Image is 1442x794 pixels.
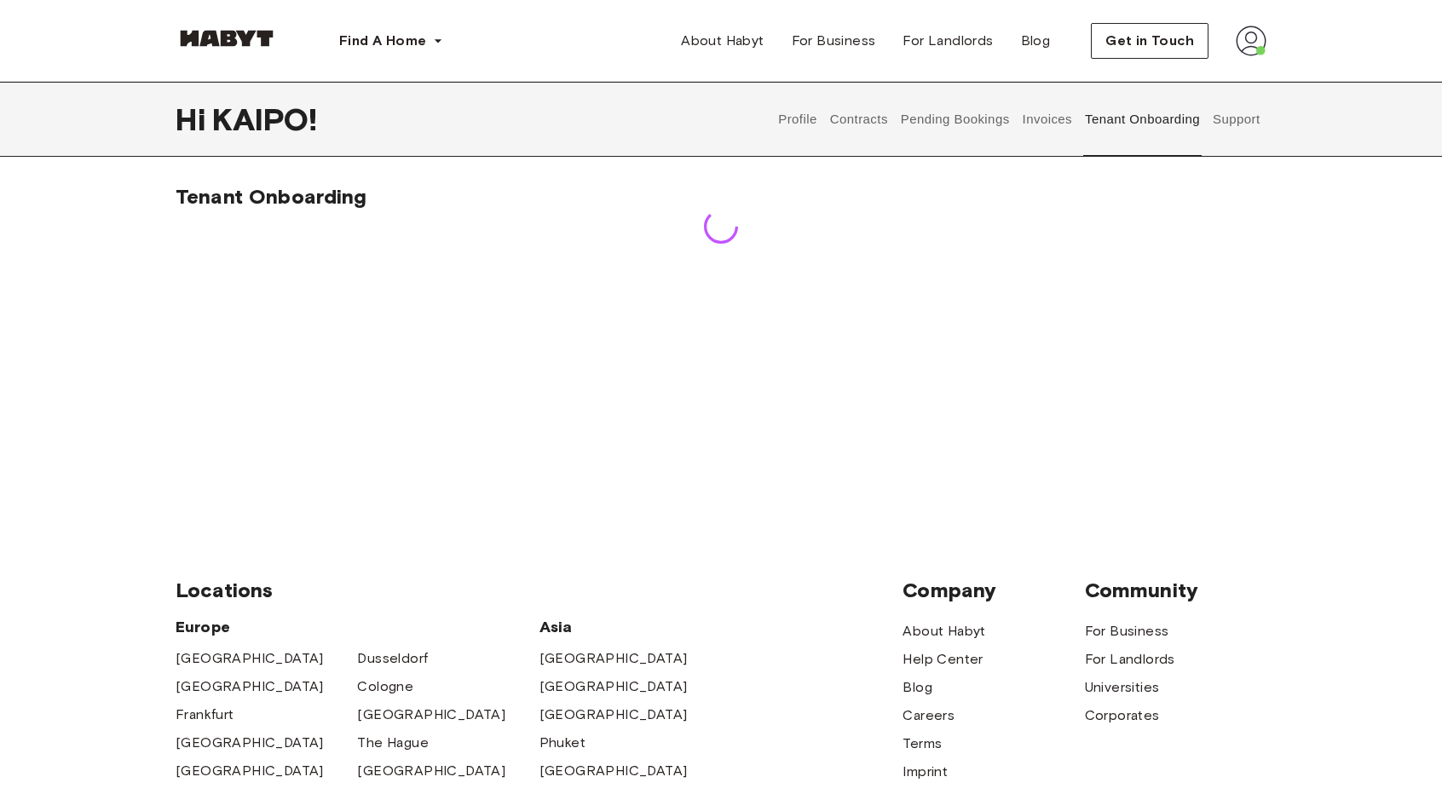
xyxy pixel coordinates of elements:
[898,82,1012,157] button: Pending Bookings
[903,734,942,754] a: Terms
[539,648,688,669] a: [GEOGRAPHIC_DATA]
[539,705,688,725] a: [GEOGRAPHIC_DATA]
[1091,23,1208,59] button: Get in Touch
[1020,82,1074,157] button: Invoices
[212,101,317,137] span: KAIPO !
[326,24,457,58] button: Find A Home
[176,648,324,669] a: [GEOGRAPHIC_DATA]
[681,31,764,51] span: About Habyt
[1085,578,1266,603] span: Community
[772,82,1266,157] div: user profile tabs
[778,24,890,58] a: For Business
[776,82,820,157] button: Profile
[539,761,688,781] a: [GEOGRAPHIC_DATA]
[667,24,777,58] a: About Habyt
[1021,31,1051,51] span: Blog
[176,578,903,603] span: Locations
[1236,26,1266,56] img: avatar
[176,676,324,697] a: [GEOGRAPHIC_DATA]
[889,24,1007,58] a: For Landlords
[903,578,1084,603] span: Company
[539,733,585,753] a: Phuket
[903,762,948,782] a: Imprint
[1105,31,1194,51] span: Get in Touch
[539,676,688,697] a: [GEOGRAPHIC_DATA]
[903,649,983,670] a: Help Center
[357,648,428,669] a: Dusseldorf
[1007,24,1064,58] a: Blog
[357,705,505,725] a: [GEOGRAPHIC_DATA]
[903,677,932,698] a: Blog
[903,31,993,51] span: For Landlords
[539,617,721,637] span: Asia
[357,676,413,697] a: Cologne
[1085,705,1160,726] a: Corporates
[176,761,324,781] a: [GEOGRAPHIC_DATA]
[792,31,876,51] span: For Business
[1210,82,1262,157] button: Support
[176,617,539,637] span: Europe
[176,184,367,209] span: Tenant Onboarding
[903,621,985,642] a: About Habyt
[176,733,324,753] a: [GEOGRAPHIC_DATA]
[1085,677,1160,698] a: Universities
[357,761,505,781] a: [GEOGRAPHIC_DATA]
[1085,621,1169,642] a: For Business
[903,705,955,726] a: Careers
[1085,649,1175,670] a: For Landlords
[339,31,426,51] span: Find A Home
[357,733,429,753] a: The Hague
[1083,82,1203,157] button: Tenant Onboarding
[828,82,890,157] button: Contracts
[176,30,278,47] img: Habyt
[176,101,212,137] span: Hi
[176,705,234,725] a: Frankfurt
